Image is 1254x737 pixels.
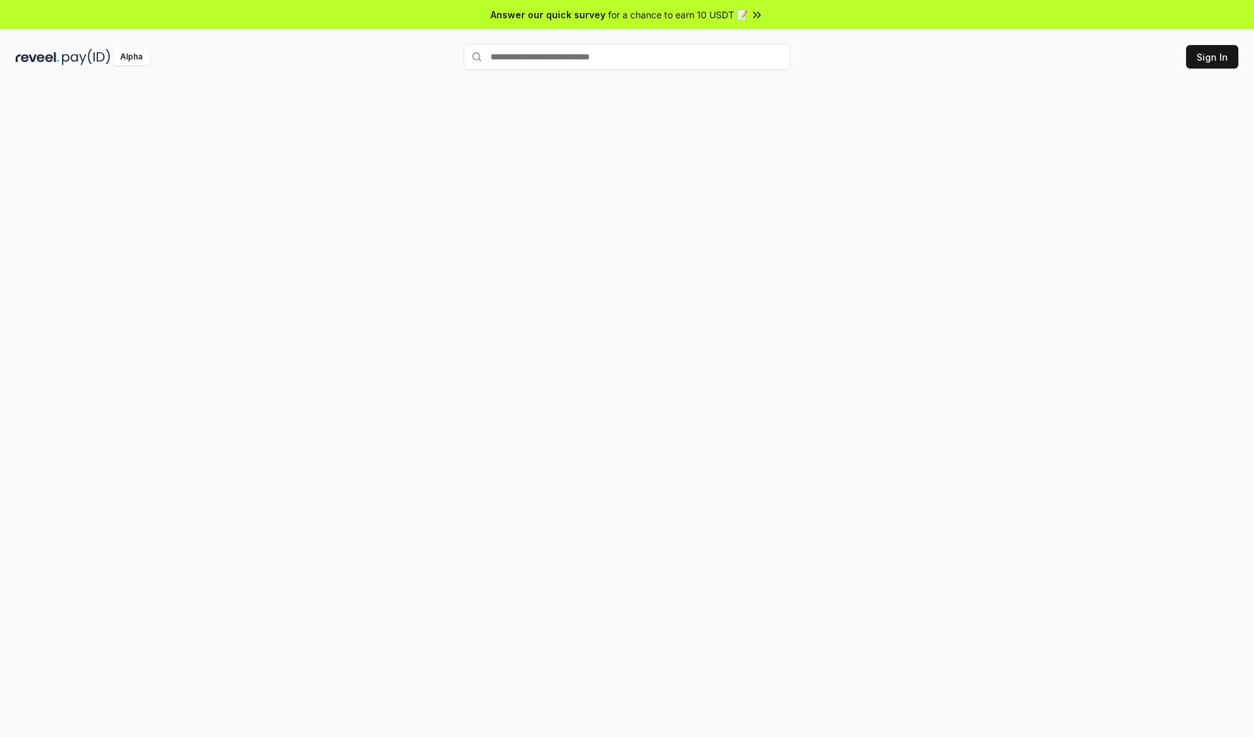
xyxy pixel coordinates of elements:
span: for a chance to earn 10 USDT 📝 [608,8,748,22]
img: reveel_dark [16,49,59,65]
button: Sign In [1186,45,1238,69]
span: Answer our quick survey [490,8,605,22]
div: Alpha [113,49,150,65]
img: pay_id [62,49,110,65]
